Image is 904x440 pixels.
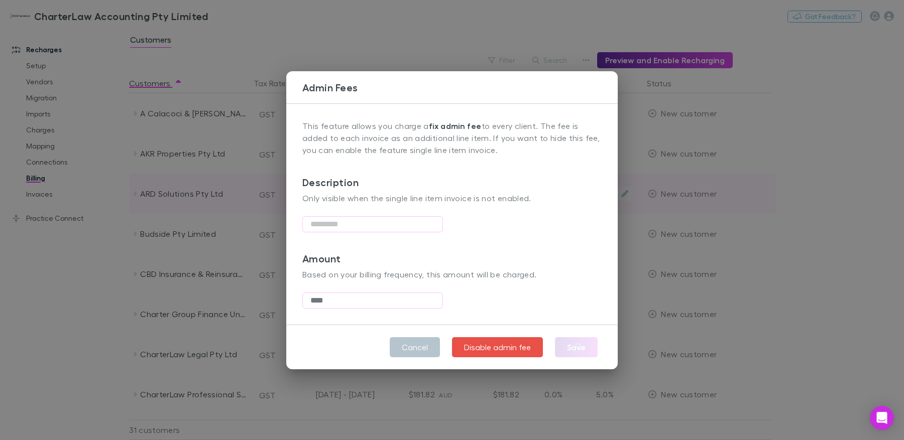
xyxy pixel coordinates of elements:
h3: Amount [302,232,602,268]
p: Based on your billing frequency, this amount will be charged . [302,268,602,280]
h3: Description [302,156,602,192]
p: Only visible when the single line item invoice is not enabled. [302,192,602,204]
h3: Admin Fees [302,81,618,93]
div: Open Intercom Messenger [870,406,894,430]
button: Save [555,337,598,357]
strong: fix admin fee [429,121,482,131]
p: This feature allows you charge a to every client. The fee is added to each invoice as an addition... [302,120,602,156]
button: Cancel [390,337,440,357]
button: Disable admin fee [452,337,543,357]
